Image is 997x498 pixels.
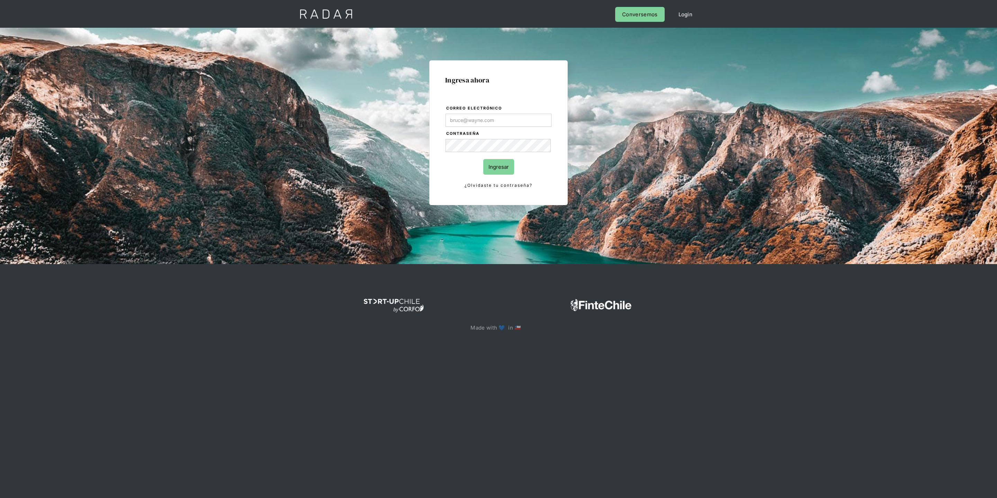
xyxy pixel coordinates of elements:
[446,114,551,127] input: bruce@wayne.com
[446,182,551,189] a: ¿Olvidaste tu contraseña?
[445,76,552,84] h1: Ingresa ahora
[483,159,514,175] input: Ingresar
[445,105,552,189] form: Login Form
[615,7,664,22] a: Conversemos
[470,323,526,332] p: Made with 💙 in 🇨🇱
[446,130,551,137] label: Contraseña
[672,7,700,22] a: Login
[446,105,551,112] label: Correo electrónico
